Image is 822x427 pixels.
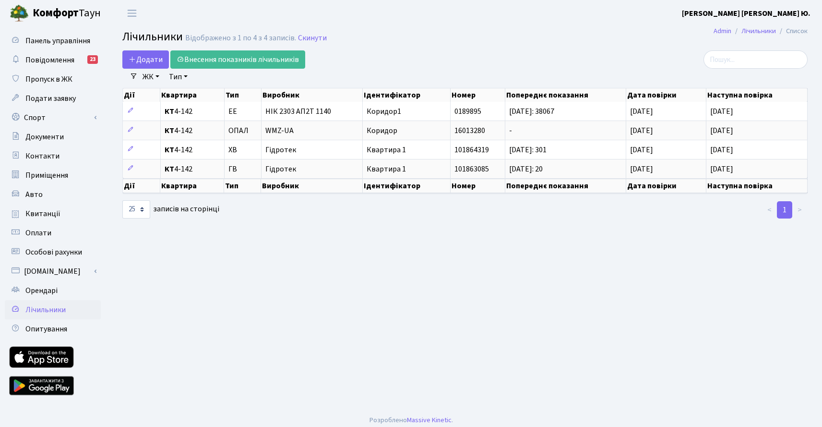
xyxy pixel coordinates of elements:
th: Дата повірки [626,88,706,102]
th: Тип [224,179,261,193]
span: [DATE]: 38067 [509,106,554,117]
span: Квартира 1 [367,164,406,174]
b: КТ [165,106,174,117]
span: Особові рахунки [25,247,82,257]
th: Ідентифікатор [363,179,451,193]
th: Ідентифікатор [363,88,451,102]
span: Гідротек [265,146,359,154]
span: ГВ [228,165,237,173]
button: Переключити навігацію [120,5,144,21]
span: [DATE]: 20 [509,164,543,174]
span: Квитанції [25,208,60,219]
span: Пропуск в ЖК [25,74,72,85]
span: Подати заявку [25,93,76,104]
th: Квартира [160,88,224,102]
a: Документи [5,127,101,146]
div: Розроблено . [369,415,453,426]
span: 101864319 [454,145,489,155]
th: Попереднє показання [505,179,626,193]
a: Квитанції [5,204,101,223]
a: Admin [714,26,731,36]
th: Виробник [261,179,363,193]
span: Лічильники [122,28,183,45]
span: 4-142 [165,127,220,134]
span: Приміщення [25,170,68,181]
a: [DOMAIN_NAME] [5,262,101,281]
a: Спорт [5,108,101,127]
span: [DATE] [630,164,653,174]
select: записів на сторінці [122,200,150,219]
a: Тип [165,69,191,85]
span: НІК 2303 АП2Т 1140 [265,108,359,115]
span: Документи [25,132,64,142]
b: КТ [165,145,174,155]
nav: breadcrumb [699,21,822,41]
b: Комфорт [33,5,79,21]
th: Тип [225,88,262,102]
th: Наступна повірка [706,179,808,193]
a: [PERSON_NAME] [PERSON_NAME] Ю. [682,8,810,19]
a: Панель управління [5,31,101,50]
span: Лічильники [25,305,66,315]
th: Квартира [160,179,224,193]
span: Орендарі [25,285,58,296]
th: Номер [451,179,505,193]
a: Скинути [298,34,327,43]
span: Панель управління [25,36,90,46]
img: logo.png [10,4,29,23]
span: 4-142 [165,165,220,173]
span: ОПАЛ [228,127,249,134]
span: [DATE]: 301 [509,145,547,155]
span: ЕЕ [228,108,237,115]
th: Виробник [262,88,363,102]
span: [DATE] [630,106,653,117]
span: Додати [129,54,163,65]
span: Опитування [25,324,67,334]
span: 0189895 [454,106,481,117]
a: Особові рахунки [5,243,101,262]
a: ЖК [139,69,163,85]
a: Опитування [5,319,101,339]
th: Номер [451,88,505,102]
b: КТ [165,125,174,136]
span: [DATE] [710,145,733,155]
span: [DATE] [630,125,653,136]
span: Авто [25,189,43,200]
span: [DATE] [630,145,653,155]
span: - [509,125,512,136]
a: Внесення показників лічильників [170,50,305,69]
th: Дії [123,88,160,102]
span: [DATE] [710,164,733,174]
span: Таун [33,5,101,22]
a: Орендарі [5,281,101,300]
span: WMZ-UA [265,127,359,134]
label: записів на сторінці [122,200,219,219]
a: Контакти [5,146,101,166]
a: Приміщення [5,166,101,185]
span: Повідомлення [25,55,74,65]
th: Дата повірки [626,179,706,193]
b: КТ [165,164,174,174]
a: Пропуск в ЖК [5,70,101,89]
span: [DATE] [710,106,733,117]
a: Авто [5,185,101,204]
span: Коридор1 [367,106,401,117]
th: Наступна повірка [706,88,808,102]
a: Лічильники [741,26,776,36]
span: ХВ [228,146,237,154]
input: Пошук... [703,50,808,69]
th: Попереднє показання [505,88,626,102]
div: 23 [87,55,98,64]
span: Коридор [367,125,397,136]
span: 16013280 [454,125,485,136]
a: Повідомлення23 [5,50,101,70]
span: Квартира 1 [367,145,406,155]
a: Додати [122,50,169,69]
a: 1 [777,201,792,219]
span: 4-142 [165,108,220,115]
span: Оплати [25,228,51,238]
a: Подати заявку [5,89,101,108]
th: Дії [123,179,160,193]
div: Відображено з 1 по 4 з 4 записів. [185,34,296,43]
